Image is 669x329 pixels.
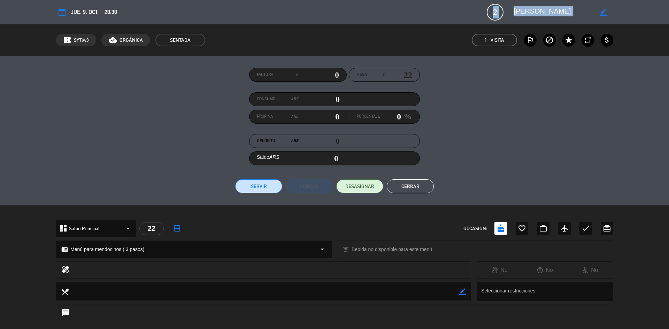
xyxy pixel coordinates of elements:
[69,225,100,233] span: Salón Principal
[603,224,611,233] i: card_giftcard
[269,154,279,160] em: ARS
[296,71,298,78] em: #
[356,113,380,120] label: Porcentaje
[286,179,333,193] button: Cobrar
[564,36,573,44] i: star
[63,36,71,44] span: confirmation_number
[485,36,487,44] span: 1
[345,183,374,190] span: DESASIGNAR
[56,6,68,18] button: calendar_today
[603,36,611,44] i: attach_money
[257,113,298,120] label: Propina
[539,224,547,233] i: work_outline
[497,224,505,233] i: cake
[74,36,89,44] span: SYTlw3
[401,110,412,123] em: %
[235,179,282,193] button: Servir
[582,224,590,233] i: check
[387,179,434,193] button: Cerrar
[155,34,205,46] span: SENTADA
[491,36,504,44] em: Visita
[584,36,592,44] i: repeat
[298,111,340,122] input: 0
[109,36,117,44] i: cloud_done
[463,225,487,233] span: OCCASION:
[70,245,144,253] span: Menú para mendocinos ( 3 pasos)
[173,224,181,233] i: border_all
[600,9,607,16] i: border_color
[343,246,349,253] i: local_bar
[518,224,526,233] i: favorite_border
[522,266,568,275] div: No
[61,265,70,275] i: healing
[61,308,70,318] i: chat
[61,288,69,295] i: local_dining
[526,36,535,44] i: outlined_flag
[487,4,503,21] span: 2
[318,245,326,253] i: arrow_drop_down
[356,71,367,78] span: Mesa
[298,94,340,104] input: 0
[124,224,132,233] i: arrow_drop_down
[139,222,164,235] div: 22
[257,71,298,78] label: Factura
[384,70,412,80] input: number
[336,179,383,193] button: DESASIGNAR
[257,153,279,161] label: Saldo
[257,138,298,144] label: Depósito
[61,246,68,253] i: chrome_reader_mode
[298,70,339,80] input: 0
[459,288,466,295] i: border_color
[560,224,569,233] i: airplanemode_active
[105,7,117,17] span: 20:30
[71,7,99,17] span: jue. 9, oct.
[568,266,613,275] div: No
[291,113,298,120] em: ARS
[58,8,66,16] i: calendar_today
[352,245,432,253] span: Bebida no disponible para este menú
[545,36,554,44] i: block
[257,96,298,103] label: Consumo
[291,96,298,103] em: ARS
[120,36,143,44] span: ORGÁNICA
[380,111,401,122] input: 0
[477,266,522,275] div: No
[291,138,298,144] em: ARS
[59,224,68,233] i: dashboard
[382,71,384,78] em: #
